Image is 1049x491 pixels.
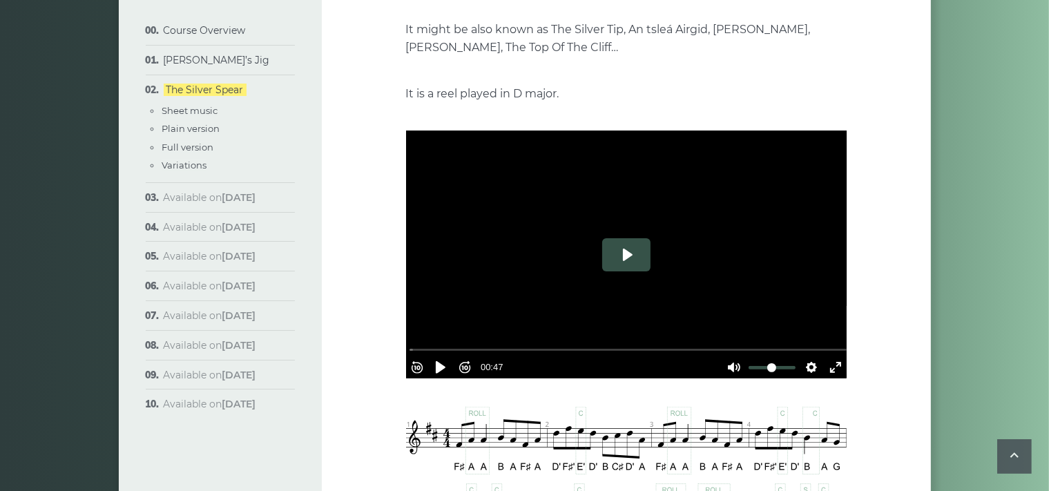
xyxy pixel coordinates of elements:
[164,250,256,262] span: Available on
[164,369,256,381] span: Available on
[162,160,207,171] a: Variations
[162,105,218,116] a: Sheet music
[164,309,256,322] span: Available on
[162,142,214,153] a: Full version
[222,221,256,233] strong: [DATE]
[222,339,256,352] strong: [DATE]
[222,191,256,204] strong: [DATE]
[222,369,256,381] strong: [DATE]
[222,280,256,292] strong: [DATE]
[164,54,270,66] a: [PERSON_NAME]’s Jig
[164,24,246,37] a: Course Overview
[162,123,220,134] a: Plain version
[164,84,247,96] a: The Silver Spear
[222,398,256,410] strong: [DATE]
[222,309,256,322] strong: [DATE]
[164,398,256,410] span: Available on
[406,85,847,103] p: It is a reel played in D major.
[164,339,256,352] span: Available on
[406,21,847,57] p: It might be also known as The Silver Tip, An tsleá Airgid, [PERSON_NAME], [PERSON_NAME], The Top ...
[222,250,256,262] strong: [DATE]
[164,221,256,233] span: Available on
[164,280,256,292] span: Available on
[164,191,256,204] span: Available on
